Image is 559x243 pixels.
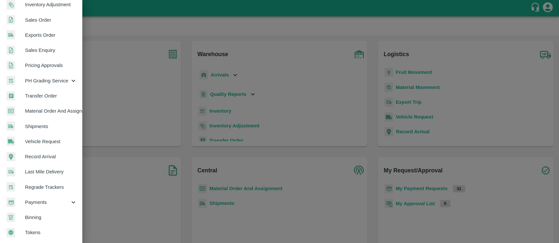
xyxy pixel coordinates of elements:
img: recordArrival [7,152,15,161]
img: centralMaterial [7,106,15,116]
span: Sales Order [25,16,77,24]
span: Payments [25,199,70,206]
img: payment [7,198,15,207]
span: Material Order And Assignment [25,107,77,115]
img: shipments [7,121,15,131]
span: Sales Enquiry [25,47,77,54]
span: Shipments [25,123,77,130]
img: whTransfer [7,91,15,101]
span: Record Arrival [25,153,77,160]
span: Tokens [25,229,77,236]
img: shipments [7,30,15,40]
img: delivery [7,167,15,177]
span: Exports Order [25,32,77,39]
span: Transfer Order [25,92,77,99]
span: Pricing Approvals [25,62,77,69]
img: sales [7,15,15,25]
img: vehicle [7,137,15,146]
img: sales [7,61,15,70]
span: Inventory Adjustment [25,1,77,8]
img: sales [7,46,15,55]
img: tokens [7,228,15,237]
span: Last Mile Delivery [25,168,77,175]
img: whTracker [7,182,15,192]
span: Regrade Trackers [25,184,77,191]
img: whTracker [7,76,15,85]
span: Vehicle Request [25,138,77,145]
span: PH Grading Service [25,77,70,84]
span: Binning [25,214,77,221]
img: bin [7,213,15,222]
